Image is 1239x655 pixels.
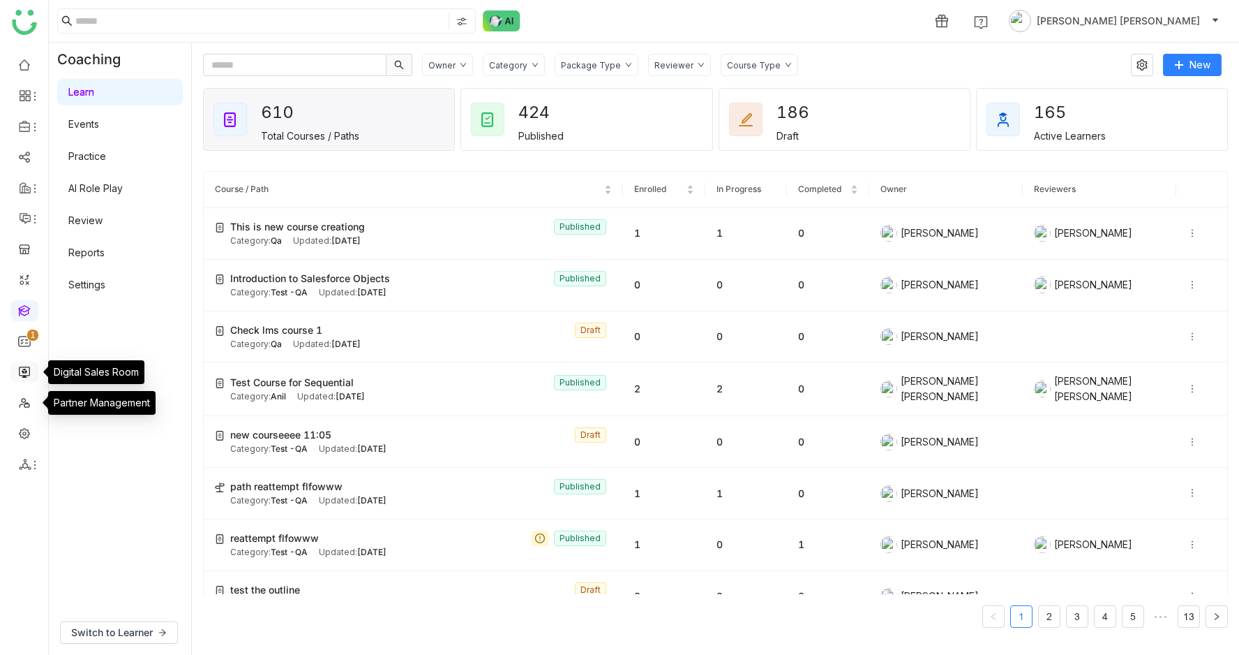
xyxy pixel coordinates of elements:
td: 0 [787,571,869,623]
a: Reports [68,246,105,258]
td: 1 [787,520,869,571]
div: Category [489,60,527,71]
nz-tag: Draft [575,427,606,443]
div: Updated: [319,494,386,508]
div: Updated: [319,443,386,456]
span: [DATE] [357,495,386,506]
div: Coaching [49,43,142,76]
div: [PERSON_NAME] [880,588,1012,605]
div: Owner [428,60,456,71]
img: 684a9b22de261c4b36a3d00f [880,485,897,502]
td: 0 [705,311,787,363]
td: 0 [787,362,869,416]
a: Practice [68,150,106,162]
button: Switch to Learner [60,621,178,644]
td: 0 [787,208,869,260]
div: 186 [776,98,827,127]
div: [PERSON_NAME] [1034,277,1165,293]
img: create-new-course.svg [215,378,225,388]
img: create-new-course.svg [215,534,225,544]
span: Check lms course 1 [230,323,322,338]
span: Qa [271,235,282,246]
td: 0 [623,311,705,363]
nz-tag: Published [554,219,606,235]
span: [DATE] [331,339,361,349]
img: draft_courses.svg [737,111,754,128]
div: [PERSON_NAME] [880,434,1012,450]
span: [DATE] [357,443,386,454]
li: Previous Page [982,605,1005,628]
td: 1 [705,208,787,260]
td: 0 [787,416,869,468]
td: 0 [787,260,869,311]
li: 5 [1122,605,1144,628]
a: Review [68,214,103,226]
span: ••• [1150,605,1172,628]
div: Updated: [293,235,361,248]
div: Published [518,130,564,142]
span: reattempt flfowww [230,531,319,546]
a: 2 [1039,606,1060,627]
img: logo [12,10,37,35]
span: [DATE] [357,287,386,297]
a: Events [68,118,99,130]
div: [PERSON_NAME] [1034,536,1165,553]
div: Package Type [561,60,621,71]
img: create-new-course.svg [215,326,225,336]
img: 684a9aedde261c4b36a3ced9 [880,225,897,242]
nz-tag: Published [554,479,606,494]
span: New [1189,57,1210,73]
div: Reviewer [654,60,693,71]
td: 0 [623,260,705,311]
img: active_learners.svg [995,111,1012,128]
img: create-new-path.svg [215,483,225,492]
span: Enrolled [634,184,666,194]
img: 684a9b22de261c4b36a3d00f [880,434,897,450]
span: [PERSON_NAME] [PERSON_NAME] [1037,13,1200,29]
td: 0 [705,520,787,571]
nz-tag: Published [554,271,606,286]
nz-tag: Draft [575,582,606,598]
div: [PERSON_NAME] [880,536,1012,553]
li: 1 [1010,605,1032,628]
div: Updated: [297,390,365,404]
div: 610 [261,98,311,127]
div: [PERSON_NAME] [PERSON_NAME] [880,374,1012,404]
span: Completed [798,184,841,194]
div: [PERSON_NAME] [PERSON_NAME] [1034,374,1165,404]
a: 4 [1095,606,1116,627]
img: create-new-course.svg [215,586,225,596]
img: total_courses.svg [222,111,239,128]
img: create-new-course.svg [215,431,225,441]
img: 684a959c82a3912df7c0cd23 [880,381,897,397]
button: Next Page [1206,605,1228,628]
nz-tag: Draft [575,323,606,338]
td: 2 [705,362,787,416]
nz-tag: Published [554,531,606,546]
a: 13 [1178,606,1199,627]
div: Category: [230,443,308,456]
span: Owner [880,184,907,194]
span: Switch to Learner [71,625,153,640]
img: search-type.svg [456,16,467,27]
div: Updated: [293,338,361,351]
span: Test -QA [271,547,308,557]
span: Course / Path [215,184,269,194]
img: 684a9b22de261c4b36a3d00f [880,536,897,553]
span: Test -QA [271,443,308,454]
a: 3 [1067,606,1088,627]
p: 1 [30,328,36,342]
div: [PERSON_NAME] [880,277,1012,293]
span: new courseeee 11:05 [230,427,331,443]
span: [DATE] [357,547,386,557]
div: 424 [518,98,569,127]
td: 0 [705,571,787,623]
span: [DATE] [331,235,361,246]
td: 1 [623,520,705,571]
li: 4 [1094,605,1116,628]
span: This is new course creationg [230,219,365,235]
img: 684a9b22de261c4b36a3d00f [1034,536,1051,553]
div: Category: [230,390,286,404]
span: [DATE] [336,391,365,402]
